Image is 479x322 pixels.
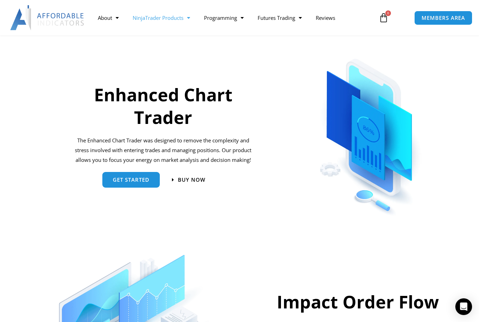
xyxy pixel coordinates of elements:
[91,10,126,26] a: About
[197,10,251,26] a: Programming
[251,10,309,26] a: Futures Trading
[126,10,197,26] a: NinjaTrader Products
[414,11,472,25] a: MEMBERS AREA
[113,177,149,182] span: get started
[264,291,451,313] h2: Impact Order Flow
[309,10,342,26] a: Reviews
[70,84,257,129] h2: Enhanced Chart Trader
[296,41,445,219] img: ChartTrader | Affordable Indicators – NinjaTrader
[178,177,205,182] span: Buy now
[10,5,85,30] img: LogoAI | Affordable Indicators – NinjaTrader
[385,10,391,16] span: 0
[368,8,399,28] a: 0
[70,136,257,165] p: The Enhanced Chart Trader was designed to remove the complexity and stress involved with entering...
[91,10,374,26] nav: Menu
[422,15,465,21] span: MEMBERS AREA
[102,172,160,188] a: get started
[172,177,205,182] a: Buy now
[455,298,472,315] div: Open Intercom Messenger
